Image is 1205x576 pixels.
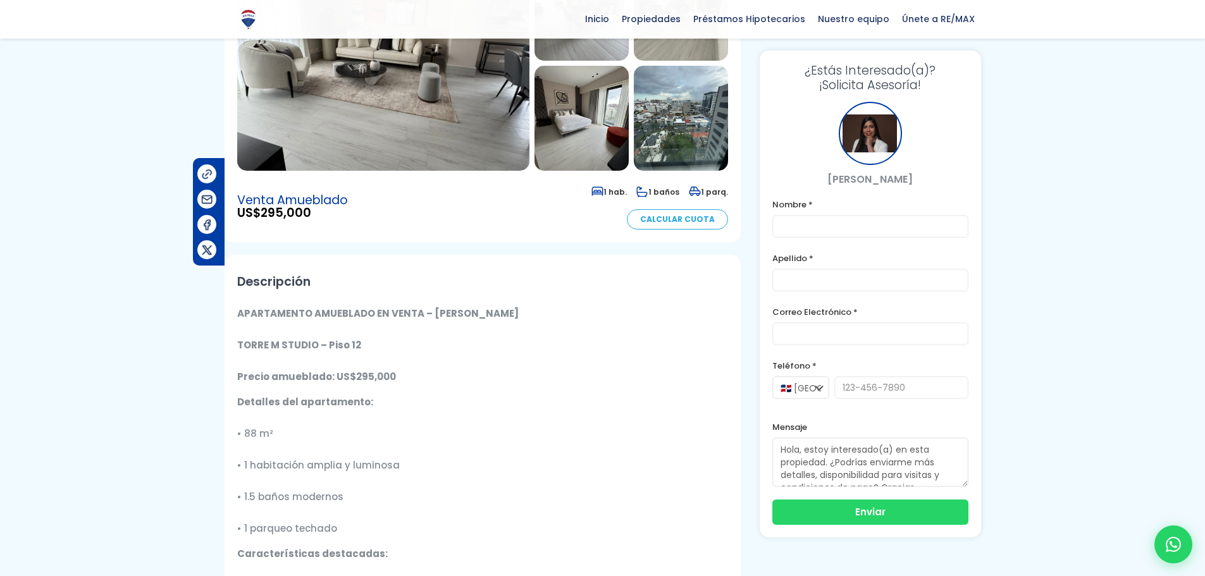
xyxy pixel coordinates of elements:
[615,9,687,28] span: Propiedades
[237,370,396,383] strong: Precio amueblado: US$295,000
[772,499,968,525] button: Enviar
[201,218,214,231] img: Compartir
[772,438,968,487] textarea: Hola, estoy interesado(a) en esta propiedad. ¿Podrías enviarme más detalles, disponibilidad para ...
[772,171,968,187] p: [PERSON_NAME]
[636,187,679,197] span: 1 baños
[839,102,902,165] div: NICOLE BALBUENA
[772,63,968,92] h3: ¡Solicita Asesoría!
[627,209,728,230] a: Calcular Cuota
[772,63,968,78] span: ¿Estás Interesado(a)?
[237,267,728,296] h2: Descripción
[237,8,259,30] img: Logo de REMAX
[772,358,968,374] label: Teléfono *
[834,376,968,399] input: 123-456-7890
[237,338,361,352] strong: TORRE M STUDIO – Piso 12
[201,193,214,206] img: Compartir
[634,66,728,171] img: Apartamento en Piantini
[772,304,968,320] label: Correo Electrónico *
[237,394,728,536] p: • 88 m² • 1 habitación amplia y luminosa • 1.5 baños modernos • 1 parqueo techado
[812,9,896,28] span: Nuestro equipo
[772,419,968,435] label: Mensaje
[591,187,627,197] span: 1 hab.
[687,9,812,28] span: Préstamos Hipotecarios
[201,168,214,181] img: Compartir
[237,547,388,560] strong: Características destacadas:
[237,395,373,408] strong: Detalles del apartamento:
[535,66,629,171] img: Apartamento en Piantini
[772,197,968,212] label: Nombre *
[772,250,968,266] label: Apellido *
[201,243,214,257] img: Compartir
[237,194,348,207] span: Venta Amueblado
[261,204,311,221] span: 295,000
[237,207,348,219] span: US$
[579,9,615,28] span: Inicio
[689,187,728,197] span: 1 parq.
[896,9,981,28] span: Únete a RE/MAX
[237,307,519,320] strong: APARTAMENTO AMUEBLADO EN VENTA – [PERSON_NAME]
